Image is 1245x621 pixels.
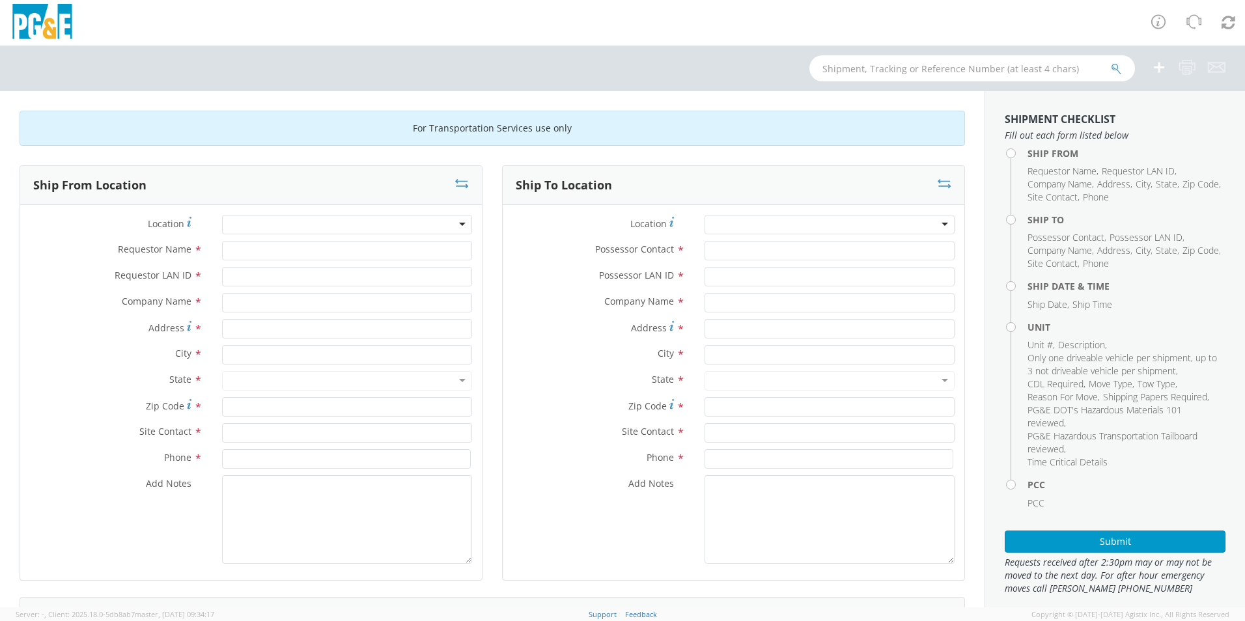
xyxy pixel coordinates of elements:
span: Requestor Name [1028,165,1097,177]
span: Zip Code [146,400,184,412]
li: , [1028,352,1222,378]
li: , [1028,338,1055,352]
li: , [1028,391,1100,404]
span: Possessor LAN ID [599,269,674,281]
span: Phone [647,451,674,463]
span: Company Name [1028,178,1092,190]
li: , [1028,165,1098,178]
li: , [1182,244,1221,257]
li: , [1110,231,1184,244]
span: , [44,609,46,619]
span: State [169,373,191,385]
span: Site Contact [1028,191,1078,203]
span: Reason For Move [1028,391,1098,403]
li: , [1138,378,1177,391]
li: , [1058,338,1107,352]
a: Support [589,609,617,619]
span: Add Notes [628,477,674,490]
span: City [1136,244,1151,256]
span: Requestor Name [118,243,191,255]
span: Zip Code [628,400,667,412]
h4: Ship Date & Time [1028,281,1225,291]
span: Address [148,322,184,334]
span: State [652,373,674,385]
li: , [1028,298,1069,311]
span: City [658,347,674,359]
span: Client: 2025.18.0-5db8ab7 [48,609,214,619]
span: Description [1058,338,1105,351]
span: Copyright © [DATE]-[DATE] Agistix Inc., All Rights Reserved [1031,609,1229,620]
li: , [1182,178,1221,191]
h3: Ship To Location [516,179,612,192]
li: , [1156,244,1179,257]
li: , [1136,244,1153,257]
span: Company Name [1028,244,1092,256]
input: Shipment, Tracking or Reference Number (at least 4 chars) [809,55,1135,81]
span: Time Critical Details [1028,456,1108,468]
span: Ship Time [1072,298,1112,310]
li: , [1028,244,1094,257]
span: Fill out each form listed below [1005,129,1225,142]
span: PG&E Hazardous Transportation Tailboard reviewed [1028,430,1197,455]
span: Add Notes [146,477,191,490]
span: Site Contact [622,425,674,437]
strong: Shipment Checklist [1005,112,1115,126]
span: Phone [164,451,191,463]
li: , [1097,178,1132,191]
div: For Transportation Services use only [20,111,965,146]
li: , [1089,378,1134,391]
li: , [1028,404,1222,430]
span: State [1156,244,1177,256]
li: , [1028,430,1222,456]
li: , [1102,165,1177,178]
h4: PCC [1028,480,1225,490]
span: Company Name [604,295,674,307]
span: Unit # [1028,338,1053,351]
span: Possessor Contact [595,243,674,255]
span: Site Contact [139,425,191,437]
li: , [1156,178,1179,191]
span: Address [1097,244,1130,256]
span: Possessor LAN ID [1110,231,1182,243]
span: Only one driveable vehicle per shipment, up to 3 not driveable vehicle per shipment [1028,352,1217,377]
img: pge-logo-06675f144f4cfa6a6814.png [10,4,75,42]
li: , [1028,231,1106,244]
span: Ship Date [1028,298,1067,310]
li: , [1028,191,1080,204]
span: Tow Type [1138,378,1175,390]
span: City [175,347,191,359]
span: Shipping Papers Required [1103,391,1207,403]
span: Phone [1083,191,1109,203]
li: , [1028,378,1085,391]
span: Move Type [1089,378,1132,390]
span: Phone [1083,257,1109,269]
span: Zip Code [1182,244,1219,256]
span: Company Name [122,295,191,307]
span: Zip Code [1182,178,1219,190]
span: Location [630,217,667,230]
span: Address [1097,178,1130,190]
li: , [1136,178,1153,191]
span: Requests received after 2:30pm may or may not be moved to the next day. For after hour emergency ... [1005,556,1225,595]
li: , [1097,244,1132,257]
span: State [1156,178,1177,190]
span: Requestor LAN ID [1102,165,1175,177]
span: master, [DATE] 09:34:17 [135,609,214,619]
span: Possessor Contact [1028,231,1104,243]
li: , [1028,257,1080,270]
span: Site Contact [1028,257,1078,269]
h4: Unit [1028,322,1225,332]
span: City [1136,178,1151,190]
h4: Ship To [1028,215,1225,225]
h4: Ship From [1028,148,1225,158]
li: , [1103,391,1209,404]
span: Requestor LAN ID [115,269,191,281]
a: Feedback [625,609,657,619]
h3: Ship From Location [33,179,147,192]
button: Submit [1005,531,1225,553]
span: CDL Required [1028,378,1084,390]
li: , [1028,178,1094,191]
span: PG&E DOT's Hazardous Materials 101 reviewed [1028,404,1182,429]
span: Address [631,322,667,334]
span: Location [148,217,184,230]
